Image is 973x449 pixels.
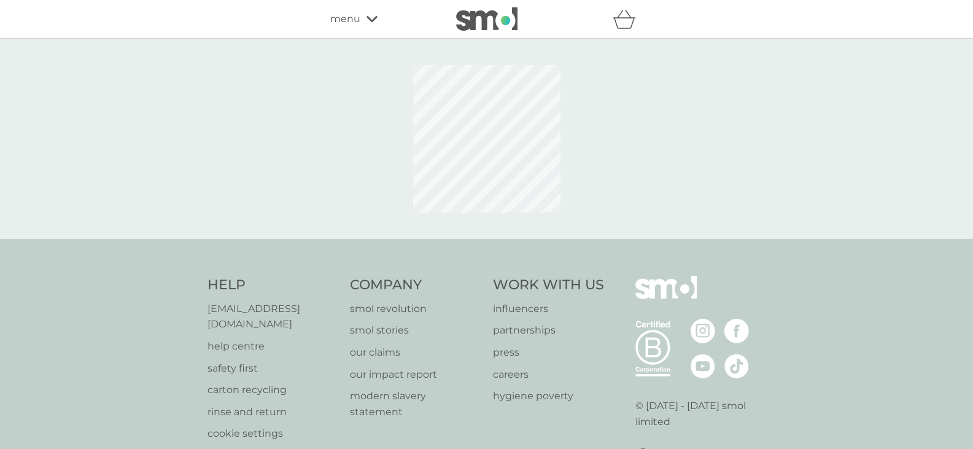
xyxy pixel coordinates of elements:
a: rinse and return [207,404,338,420]
a: smol stories [350,322,481,338]
a: our claims [350,345,481,361]
a: carton recycling [207,382,338,398]
a: hygiene poverty [493,388,604,404]
a: modern slavery statement [350,388,481,420]
img: visit the smol Instagram page [691,319,715,343]
a: help centre [207,338,338,354]
img: smol [635,276,697,318]
a: safety first [207,361,338,377]
a: influencers [493,301,604,317]
p: © [DATE] - [DATE] smol limited [635,398,766,429]
img: visit the smol Tiktok page [724,354,749,378]
img: smol [456,7,518,31]
a: careers [493,367,604,383]
a: smol revolution [350,301,481,317]
span: menu [330,11,360,27]
a: partnerships [493,322,604,338]
a: [EMAIL_ADDRESS][DOMAIN_NAME] [207,301,338,332]
div: basket [613,7,643,31]
img: visit the smol Facebook page [724,319,749,343]
h4: Help [207,276,338,295]
h4: Work With Us [493,276,604,295]
h4: Company [350,276,481,295]
a: our impact report [350,367,481,383]
a: press [493,345,604,361]
a: cookie settings [207,426,338,442]
img: visit the smol Youtube page [691,354,715,378]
